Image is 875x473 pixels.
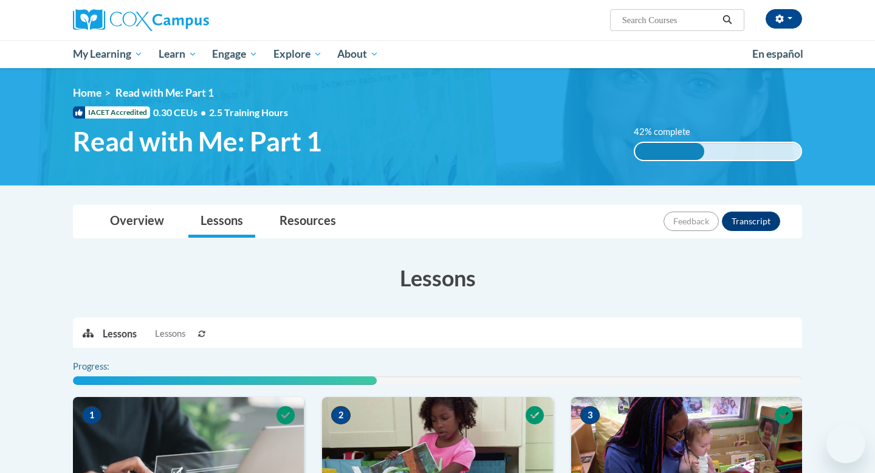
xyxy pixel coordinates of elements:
input: Search Courses [621,13,718,27]
span: • [201,106,206,118]
span: Learn [159,47,197,61]
a: Engage [204,40,266,68]
span: IACET Accredited [73,106,150,119]
span: Explore [273,47,322,61]
a: Resources [267,205,348,238]
span: Read with Me: Part 1 [73,125,322,157]
span: Read with Me: Part 1 [115,86,214,99]
button: Feedback [664,212,719,231]
span: 2.5 Training Hours [209,106,288,118]
label: Progress: [73,360,143,373]
a: Cox Campus [73,9,304,31]
span: Engage [212,47,258,61]
a: About [330,40,387,68]
span: 2 [331,406,351,424]
span: 3 [580,406,600,424]
button: Account Settings [766,9,802,29]
span: 0.30 CEUs [153,106,209,119]
span: En español [752,47,803,60]
a: Lessons [188,205,255,238]
a: En español [744,41,811,67]
h3: Lessons [73,263,802,293]
a: Home [73,86,101,99]
a: Explore [266,40,330,68]
div: Main menu [55,40,820,68]
a: Learn [151,40,205,68]
span: About [337,47,379,61]
span: My Learning [73,47,143,61]
label: 42% complete [634,125,704,139]
button: Transcript [722,212,780,231]
p: Lessons [103,327,137,340]
div: 42% complete [635,143,705,160]
iframe: Button to launch messaging window [826,424,865,463]
button: Search [718,13,736,27]
a: My Learning [65,40,151,68]
img: Cox Campus [73,9,209,31]
span: 1 [82,406,101,424]
span: Lessons [155,327,185,340]
a: Overview [98,205,176,238]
